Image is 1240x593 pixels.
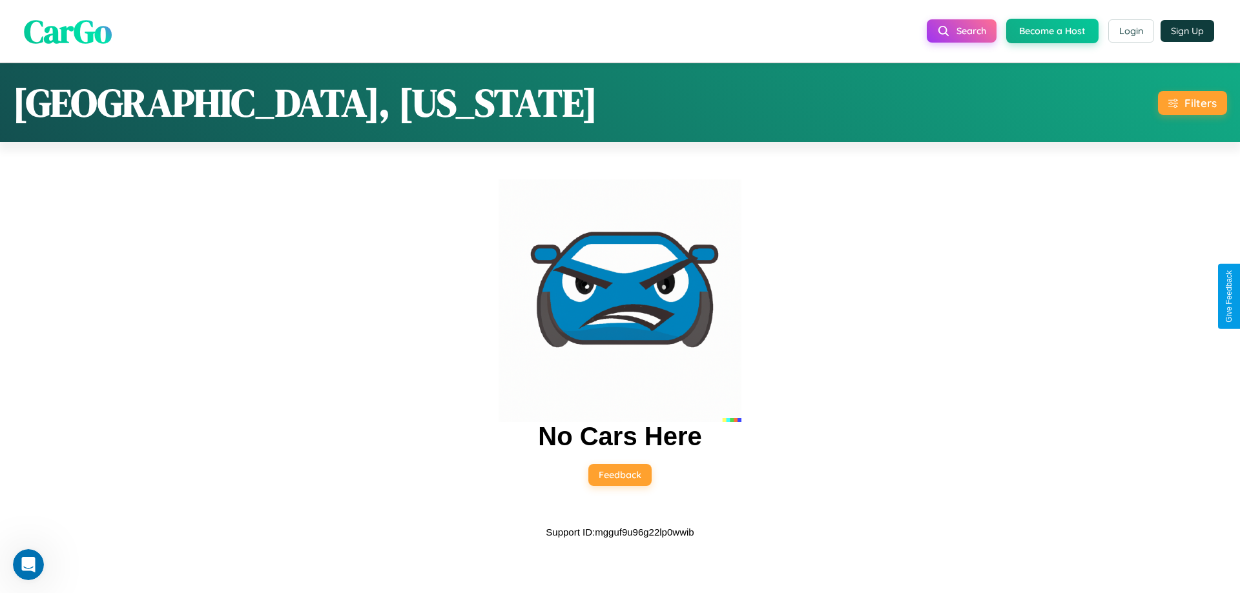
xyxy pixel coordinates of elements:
button: Sign Up [1161,20,1214,42]
button: Become a Host [1006,19,1099,43]
button: Filters [1158,91,1227,115]
img: car [499,179,741,422]
span: Search [956,25,986,37]
h2: No Cars Here [538,422,701,451]
div: Give Feedback [1224,270,1234,323]
iframe: Intercom live chat [13,549,44,580]
p: Support ID: mgguf9u96g22lp0wwib [546,523,694,541]
button: Login [1108,19,1154,43]
button: Feedback [588,464,652,486]
h1: [GEOGRAPHIC_DATA], [US_STATE] [13,76,597,129]
button: Search [927,19,997,43]
span: CarGo [24,8,112,53]
div: Filters [1184,96,1217,110]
